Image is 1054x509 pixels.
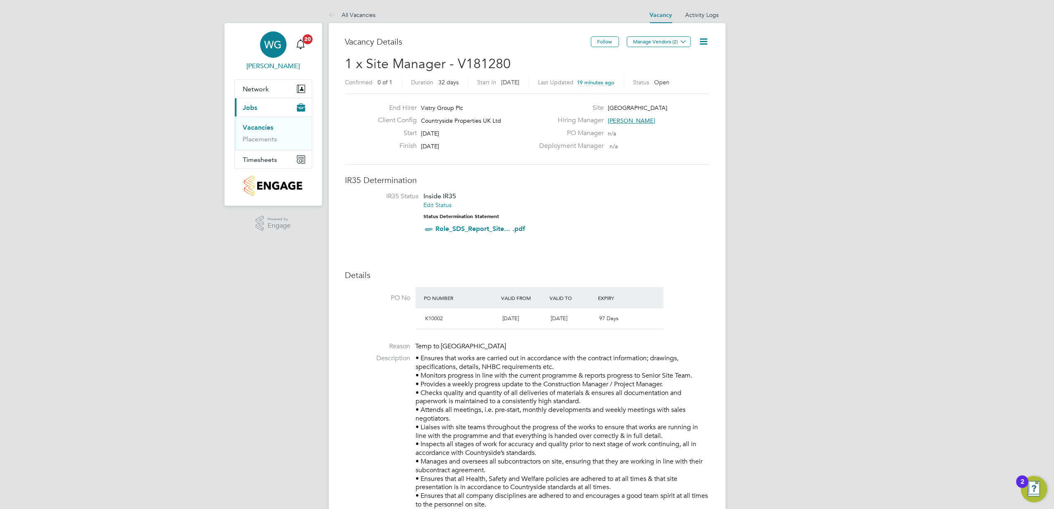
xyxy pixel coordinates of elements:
button: Timesheets [235,150,312,169]
span: Inside IR35 [424,192,456,200]
span: WG [265,39,282,50]
span: Timesheets [243,156,277,164]
span: K10002 [425,315,443,322]
a: Powered byEngage [256,216,291,231]
a: Role_SDS_Report_Site... .pdf [436,225,526,233]
span: Network [243,85,269,93]
span: 1 x Site Manager - V181280 [345,56,511,72]
div: Jobs [235,117,312,150]
a: Vacancies [243,124,274,131]
label: End Hirer [371,104,417,112]
label: Site [534,104,604,112]
span: Jobs [243,104,258,112]
div: Valid To [547,290,596,305]
label: Reason [345,342,411,351]
span: 19 minutes ago [577,79,615,86]
span: Vistry Group Plc [421,104,463,112]
span: [DATE] [421,130,439,137]
span: Powered by [268,216,291,223]
label: Start In [478,78,497,86]
div: Valid From [499,290,547,305]
a: 20 [292,31,309,58]
strong: Status Determination Statement [424,214,500,219]
span: Temp to [GEOGRAPHIC_DATA] [416,342,507,350]
span: [GEOGRAPHIC_DATA] [608,104,667,112]
button: Network [235,80,312,98]
div: PO Number [422,290,500,305]
label: PO No [345,294,411,302]
span: 0 of 1 [378,78,393,86]
label: Confirmed [345,78,373,86]
span: 32 days [439,78,459,86]
button: Follow [591,36,619,47]
nav: Main navigation [225,23,322,206]
label: Finish [371,142,417,150]
span: n/a [609,143,618,150]
span: [DATE] [502,78,520,86]
button: Open Resource Center, 2 new notifications [1021,476,1047,502]
span: 97 Days [599,315,619,322]
label: PO Manager [534,129,604,138]
a: Edit Status [424,201,452,209]
label: Hiring Manager [534,116,604,125]
span: Open [655,78,670,86]
a: Vacancy [650,12,672,19]
span: 20 [303,34,313,44]
span: n/a [608,130,616,137]
a: Go to home page [234,176,312,196]
a: All Vacancies [329,11,376,19]
label: Duration [411,78,434,86]
span: [DATE] [421,143,439,150]
span: [PERSON_NAME] [608,117,655,124]
div: Expiry [596,290,644,305]
span: [DATE] [502,315,519,322]
span: Wayne Gardner [234,61,312,71]
div: 2 [1021,482,1024,492]
label: Status [633,78,650,86]
h3: Details [345,270,709,281]
h3: IR35 Determination [345,175,709,186]
h3: Vacancy Details [345,36,591,47]
span: [DATE] [551,315,567,322]
label: Description [345,354,411,363]
span: Engage [268,222,291,229]
button: Jobs [235,98,312,117]
a: Placements [243,135,277,143]
label: Start [371,129,417,138]
span: Countryside Properties UK Ltd [421,117,501,124]
button: Manage Vendors (2) [627,36,691,47]
label: Deployment Manager [534,142,604,150]
a: Activity Logs [686,11,719,19]
a: WG[PERSON_NAME] [234,31,312,71]
label: Client Config [371,116,417,125]
label: IR35 Status [354,192,419,201]
img: countryside-properties-logo-retina.png [244,176,302,196]
label: Last Updated [538,78,574,86]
